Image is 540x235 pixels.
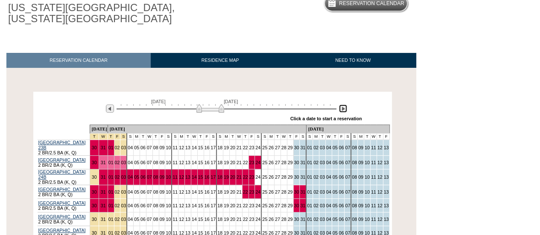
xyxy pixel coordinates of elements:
a: 03 [121,160,126,165]
a: 03 [121,174,126,180]
a: 02 [115,217,120,222]
a: 08 [352,217,357,222]
a: 10 [166,160,171,165]
a: 06 [339,145,344,150]
a: [GEOGRAPHIC_DATA] [38,187,86,192]
a: 28 [281,189,286,194]
a: 04 [326,217,331,222]
a: 12 [179,217,184,222]
a: 28 [281,145,286,150]
a: 30 [92,160,97,165]
a: 12 [377,189,382,194]
a: 05 [333,145,338,150]
a: 07 [147,174,152,180]
a: 13 [384,203,389,208]
a: 21 [236,203,242,208]
a: 03 [320,217,325,222]
h5: Reservation Calendar [339,1,404,6]
a: 22 [243,189,248,194]
a: 26 [269,217,274,222]
a: 12 [179,174,184,180]
a: 18 [217,145,222,150]
a: 04 [128,145,133,150]
a: 13 [185,145,190,150]
a: 30 [294,217,299,222]
a: 26 [269,203,274,208]
a: 20 [230,145,235,150]
a: 26 [269,145,274,150]
a: 24 [255,203,260,208]
a: 03 [320,203,325,208]
a: 01 [108,217,114,222]
a: 30 [294,174,299,180]
a: 04 [128,217,133,222]
a: 04 [326,160,331,165]
a: 01 [307,174,312,180]
a: 24 [255,217,260,222]
a: 30 [294,203,299,208]
a: 05 [134,217,139,222]
a: 06 [140,217,146,222]
a: 25 [262,174,267,180]
a: 09 [160,217,165,222]
a: 04 [128,160,133,165]
a: 04 [326,145,331,150]
a: 01 [307,189,312,194]
a: 13 [384,189,389,194]
a: 09 [160,189,165,194]
a: 31 [300,189,305,194]
a: 27 [275,203,280,208]
a: 31 [101,203,106,208]
a: [GEOGRAPHIC_DATA] 23B [38,140,86,150]
a: 23 [249,203,254,208]
a: 10 [166,189,171,194]
a: 30 [92,145,97,150]
a: 03 [320,160,325,165]
a: 12 [377,145,382,150]
a: 22 [243,160,248,165]
a: 23 [249,145,254,150]
a: 12 [179,145,184,150]
a: 01 [108,174,114,180]
a: 19 [224,174,229,180]
a: 31 [300,174,305,180]
a: 03 [320,174,325,180]
a: 05 [134,160,139,165]
a: 09 [358,189,363,194]
a: 09 [358,174,363,180]
a: 09 [358,203,363,208]
a: 15 [198,174,203,180]
a: 03 [121,217,126,222]
a: 19 [224,203,229,208]
a: 11 [371,160,376,165]
a: 24 [255,145,260,150]
a: 13 [185,174,190,180]
a: 08 [352,189,357,194]
a: 07 [345,189,350,194]
a: 29 [288,217,293,222]
a: 13 [384,174,389,180]
a: 28 [281,174,286,180]
a: 12 [179,203,184,208]
a: 08 [153,189,158,194]
a: 17 [210,217,216,222]
a: 20 [230,160,235,165]
a: 15 [198,217,203,222]
a: 20 [230,189,235,194]
a: 06 [339,174,344,180]
a: 30 [92,189,97,194]
a: 07 [147,203,152,208]
a: 16 [204,160,210,165]
a: 31 [101,189,106,194]
a: [GEOGRAPHIC_DATA] 24B [38,169,86,180]
a: 05 [134,203,139,208]
a: 12 [377,160,382,165]
a: 10 [166,203,171,208]
a: [GEOGRAPHIC_DATA] [38,214,86,219]
a: 27 [275,145,280,150]
a: 01 [108,189,114,194]
a: 11 [172,217,178,222]
a: 27 [275,174,280,180]
a: 11 [371,174,376,180]
a: 04 [128,203,133,208]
